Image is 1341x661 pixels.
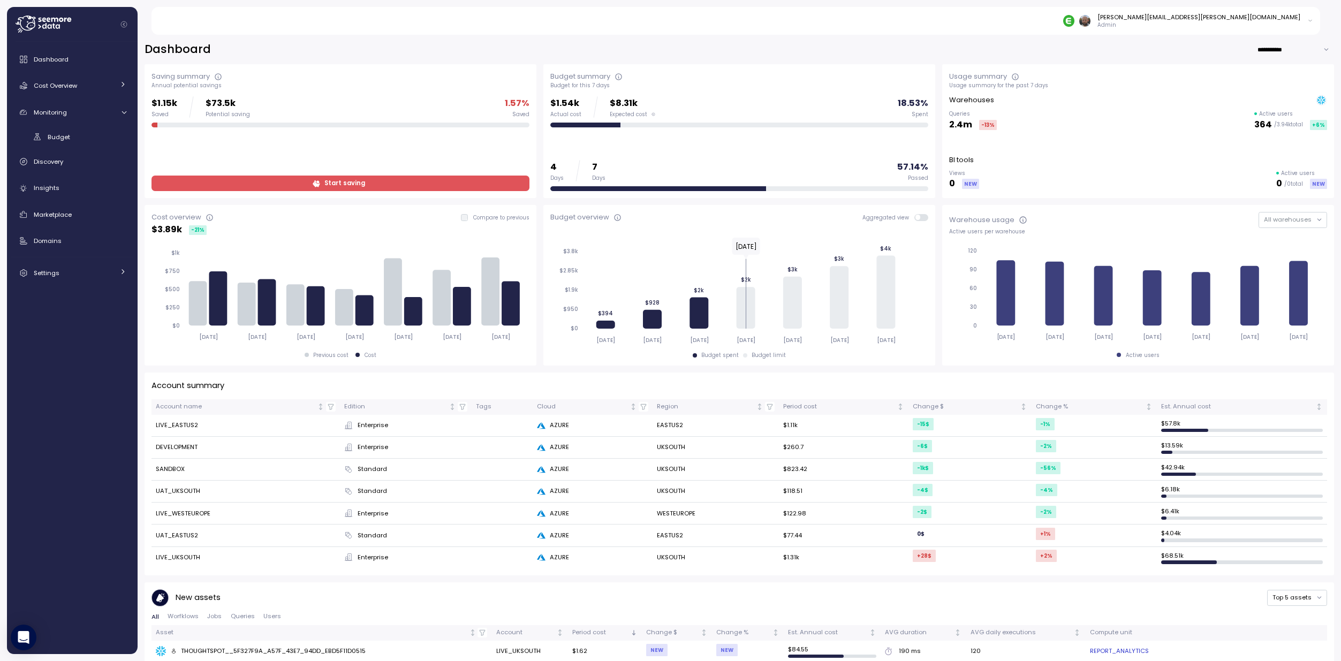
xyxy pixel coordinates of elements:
[1032,399,1157,415] th: Change %Not sorted
[913,484,933,496] div: -4 $
[1157,459,1327,481] td: $ 42.94k
[966,625,1086,641] th: AVG daily executionsNot sorted
[880,245,891,252] tspan: $4k
[443,333,462,340] tspan: [DATE]
[962,179,979,189] div: NEW
[645,299,660,306] tspan: $928
[1036,484,1057,496] div: -4 %
[1192,333,1211,340] tspan: [DATE]
[151,459,340,481] td: SANDBOX
[1157,437,1327,459] td: $ 13.59k
[1276,177,1282,191] p: 0
[788,628,867,637] div: Est. Annual cost
[898,96,928,111] p: 18.53 %
[151,82,529,89] div: Annual potential savings
[653,503,779,525] td: WESTEUROPE
[537,553,648,563] div: AZURE
[971,628,1072,637] div: AVG daily executions
[1157,481,1327,503] td: $ 6.18k
[476,402,528,412] div: Tags
[1157,399,1327,415] th: Est. Annual costNot sorted
[779,399,908,415] th: Period costNot sorted
[657,402,755,412] div: Region
[653,525,779,546] td: EASTUS2
[11,262,133,284] a: Settings
[565,286,578,293] tspan: $1.9k
[34,81,77,90] span: Cost Overview
[151,437,340,459] td: DEVELOPMENT
[1284,180,1303,188] p: / 0 total
[151,525,340,546] td: UAT_EASTUS2
[206,96,250,111] p: $73.5k
[1157,503,1327,525] td: $ 6.41k
[700,629,708,636] div: Not sorted
[913,550,936,562] div: +28 $
[297,333,315,340] tspan: [DATE]
[913,528,929,540] div: 0 $
[563,306,578,313] tspan: $950
[913,462,933,474] div: -1k $
[1073,629,1081,636] div: Not sorted
[653,399,779,415] th: RegionNot sorted
[779,415,908,437] td: $1.11k
[537,531,648,541] div: AZURE
[11,151,133,172] a: Discovery
[913,506,931,518] div: -2 $
[1036,550,1057,562] div: +2 %
[537,509,648,519] div: AZURE
[913,440,932,452] div: -6 $
[881,625,966,641] th: AVG durationNot sorted
[151,625,492,641] th: AssetNot sorted
[974,322,978,329] tspan: 0
[493,333,511,340] tspan: [DATE]
[897,403,904,411] div: Not sorted
[11,49,133,70] a: Dashboard
[949,215,1014,225] div: Warehouse usage
[206,111,250,118] div: Potential saving
[646,628,699,637] div: Change $
[34,237,62,245] span: Domains
[151,379,224,392] p: Account summary
[317,403,324,411] div: Not sorted
[344,402,447,412] div: Edition
[783,337,802,344] tspan: [DATE]
[151,547,340,568] td: LIVE_UKSOUTH
[1094,333,1113,340] tspan: [DATE]
[716,644,738,656] div: NEW
[653,415,779,437] td: EASTUS2
[968,247,978,254] tspan: 120
[34,108,67,117] span: Monitoring
[783,402,895,412] div: Period cost
[1036,402,1143,412] div: Change %
[263,613,281,619] span: Users
[949,170,979,177] p: Views
[653,547,779,568] td: UKSOUTH
[358,421,388,430] span: Enterprise
[449,403,456,411] div: Not sorted
[151,399,340,415] th: Account nameNot sorted
[537,465,648,474] div: AZURE
[592,174,605,182] div: Days
[653,437,779,459] td: UKSOUTH
[165,304,179,311] tspan: $250
[885,628,953,637] div: AVG duration
[1281,170,1315,177] p: Active users
[1097,13,1300,21] div: [PERSON_NAME][EMAIL_ADDRESS][PERSON_NAME][DOMAIN_NAME]
[877,337,896,344] tspan: [DATE]
[610,96,655,111] p: $8.31k
[1097,21,1300,29] p: Admin
[358,509,388,519] span: Enterprise
[550,71,610,82] div: Budget summary
[772,629,779,636] div: Not sorted
[469,629,476,636] div: Not sorted
[1157,415,1327,437] td: $ 57.8k
[117,20,131,28] button: Collapse navigation
[11,102,133,123] a: Monitoring
[1143,333,1162,340] tspan: [DATE]
[954,629,961,636] div: Not sorted
[537,402,628,412] div: Cloud
[1161,402,1314,412] div: Est. Annual cost
[830,337,848,344] tspan: [DATE]
[324,176,365,191] span: Start saving
[248,333,267,340] tspan: [DATE]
